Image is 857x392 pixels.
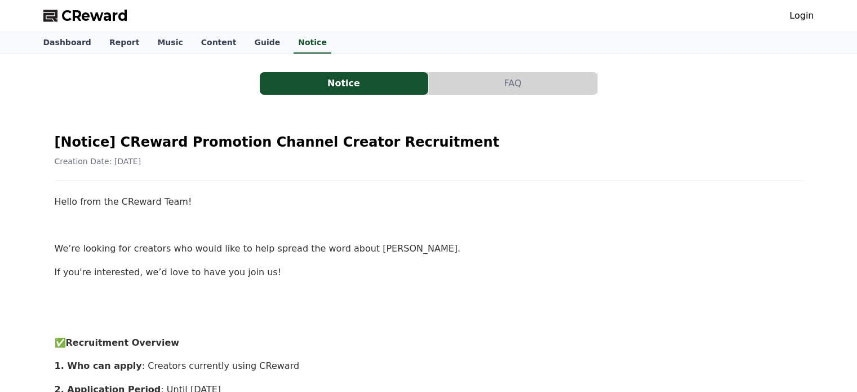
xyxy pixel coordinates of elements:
p: ✅ [55,336,803,350]
a: Content [192,32,246,54]
a: Notice [294,32,331,54]
a: Dashboard [34,32,100,54]
p: Hello from the CReward Team! [55,195,803,209]
strong: 1. Who can apply [55,360,142,371]
button: FAQ [429,72,597,95]
span: Creation Date: [DATE] [55,157,141,166]
a: Login [789,9,814,23]
a: Notice [260,72,429,95]
a: CReward [43,7,128,25]
a: Guide [245,32,289,54]
strong: Recruitment Overview [66,337,180,348]
span: CReward [61,7,128,25]
a: FAQ [429,72,598,95]
button: Notice [260,72,428,95]
h2: [Notice] CReward Promotion Channel Creator Recruitment [55,133,803,151]
p: : Creators currently using CReward [55,359,803,373]
a: Report [100,32,149,54]
a: Music [148,32,192,54]
p: We’re looking for creators who would like to help spread the word about [PERSON_NAME]. [55,241,803,256]
p: If you're interested, we’d love to have you join us! [55,265,803,280]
